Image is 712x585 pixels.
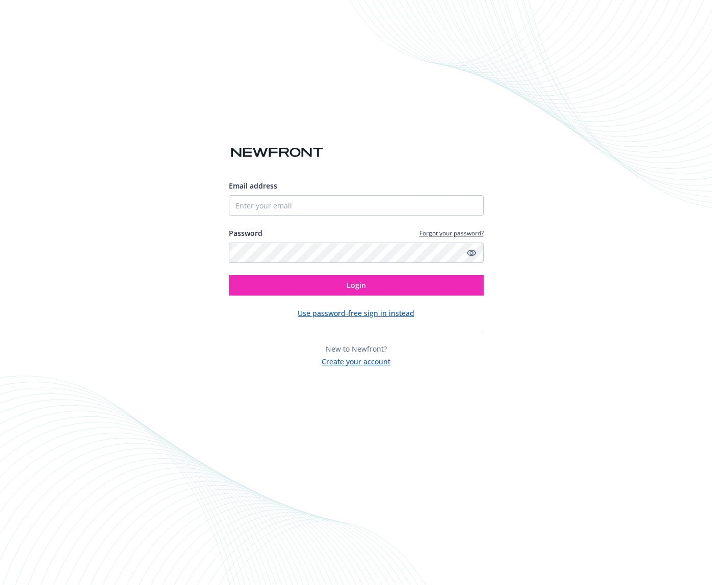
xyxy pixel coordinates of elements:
input: Enter your password [229,243,484,263]
button: Use password-free sign in instead [298,308,414,318]
span: Email address [229,181,277,191]
button: Login [229,275,484,296]
a: Show password [465,247,478,259]
span: Login [347,280,366,290]
button: Create your account [322,354,390,367]
img: Newfront logo [229,144,325,162]
a: Forgot your password? [419,229,484,237]
input: Enter your email [229,195,484,216]
label: Password [229,228,262,238]
span: New to Newfront? [326,344,387,354]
